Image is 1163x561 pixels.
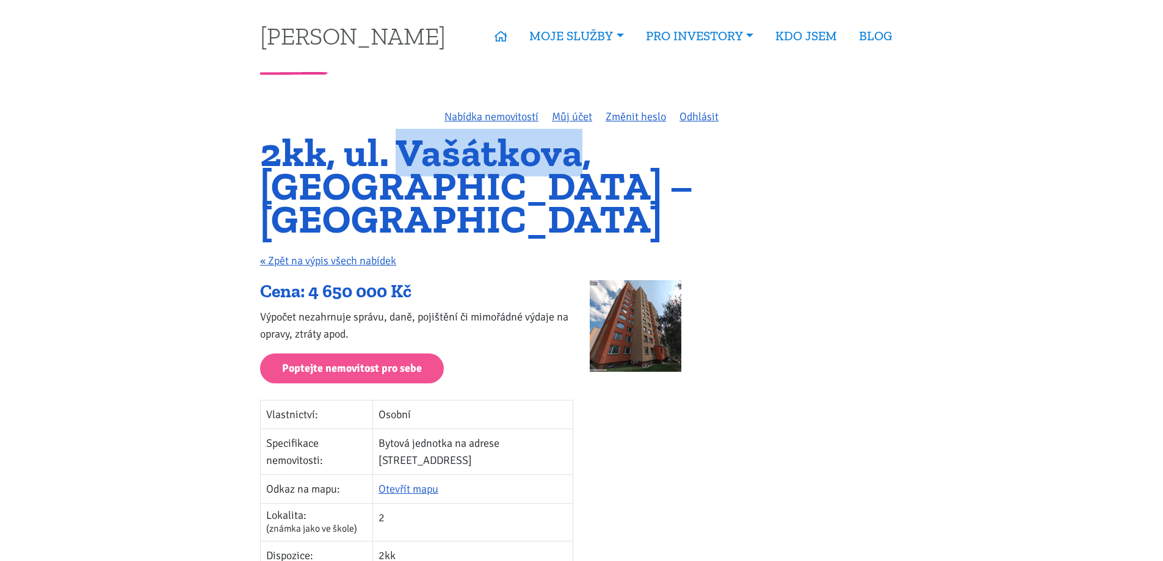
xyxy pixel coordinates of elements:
span: (známka jako ve škole) [266,523,357,535]
td: 2 [372,503,573,541]
a: BLOG [848,22,903,50]
a: [PERSON_NAME] [260,24,446,48]
div: Cena: 4 650 000 Kč [260,280,573,303]
td: Vlastnictví: [261,400,373,429]
h1: 2kk, ul. Vašátkova, [GEOGRAPHIC_DATA] – [GEOGRAPHIC_DATA] [260,136,903,236]
a: KDO JSEM [764,22,848,50]
td: Lokalita: [261,503,373,541]
a: Nabídka nemovitostí [444,110,538,123]
p: Výpočet nezahrnuje správu, daně, pojištění či mimořádné výdaje na opravy, ztráty apod. [260,308,573,342]
a: MOJE SLUŽBY [518,22,634,50]
a: Změnit heslo [606,110,666,123]
a: Odhlásit [679,110,719,123]
td: Osobní [372,400,573,429]
td: Bytová jednotka na adrese [STREET_ADDRESS] [372,429,573,474]
a: PRO INVESTORY [635,22,764,50]
a: Poptejte nemovitost pro sebe [260,353,444,383]
td: Specifikace nemovitosti: [261,429,373,474]
a: Otevřít mapu [379,482,438,496]
td: Odkaz na mapu: [261,474,373,503]
a: Můj účet [552,110,592,123]
a: « Zpět na výpis všech nabídek [260,254,396,267]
